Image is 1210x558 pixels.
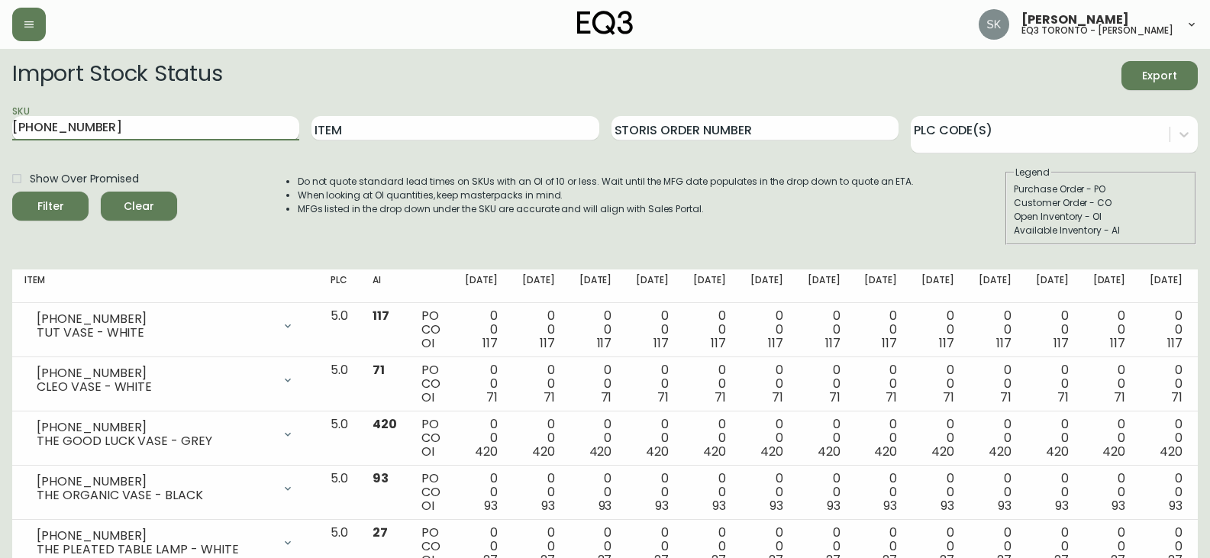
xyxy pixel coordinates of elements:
span: OI [421,389,434,406]
th: [DATE] [1024,269,1081,303]
div: 0 0 [579,472,612,513]
div: [PHONE_NUMBER] [37,529,273,543]
div: 0 0 [1036,363,1069,405]
span: 117 [597,334,612,352]
div: [PHONE_NUMBER]CLEO VASE - WHITE [24,363,306,397]
div: [PHONE_NUMBER]TUT VASE - WHITE [24,309,306,343]
span: OI [421,497,434,514]
span: 93 [770,497,783,514]
span: 93 [1169,497,1183,514]
div: 0 0 [979,309,1012,350]
span: 71 [544,389,555,406]
div: [PHONE_NUMBER] [37,475,273,489]
li: Do not quote standard lead times on SKUs with an OI of 10 or less. Wait until the MFG date popula... [298,175,915,189]
span: 420 [373,415,397,433]
li: MFGs listed in the drop down under the SKU are accurate and will align with Sales Portal. [298,202,915,216]
div: 0 0 [1150,472,1183,513]
span: OI [421,334,434,352]
h2: Import Stock Status [12,61,222,90]
span: 420 [703,443,726,460]
div: 0 0 [921,363,954,405]
span: 93 [599,497,612,514]
button: Export [1121,61,1198,90]
span: 420 [1046,443,1069,460]
div: 0 0 [1036,418,1069,459]
span: 93 [655,497,669,514]
th: [DATE] [510,269,567,303]
span: 71 [486,389,498,406]
div: [PHONE_NUMBER]THE ORGANIC VASE - BLACK [24,472,306,505]
div: PO CO [421,418,440,459]
th: PLC [318,269,360,303]
div: 0 0 [1150,309,1183,350]
div: 0 0 [693,418,726,459]
div: TUT VASE - WHITE [37,326,273,340]
div: 0 0 [864,309,897,350]
div: 0 0 [693,472,726,513]
legend: Legend [1014,166,1051,179]
th: [DATE] [624,269,681,303]
div: 0 0 [1150,363,1183,405]
span: 71 [1057,389,1069,406]
th: [DATE] [567,269,624,303]
div: 0 0 [1036,472,1069,513]
th: [DATE] [852,269,909,303]
span: OI [421,443,434,460]
span: [PERSON_NAME] [1021,14,1129,26]
div: 0 0 [864,418,897,459]
div: 0 0 [636,363,669,405]
div: 0 0 [465,363,498,405]
div: Purchase Order - PO [1014,182,1188,196]
div: 0 0 [808,309,841,350]
span: 420 [1160,443,1183,460]
td: 5.0 [318,411,360,466]
span: 420 [475,443,498,460]
span: 117 [540,334,555,352]
span: 93 [373,469,389,487]
span: 117 [882,334,897,352]
span: 93 [541,497,555,514]
div: 0 0 [1150,418,1183,459]
th: [DATE] [966,269,1024,303]
span: 420 [760,443,783,460]
div: Customer Order - CO [1014,196,1188,210]
div: 0 0 [1093,363,1126,405]
span: 71 [715,389,726,406]
span: 117 [825,334,841,352]
span: 71 [601,389,612,406]
td: 5.0 [318,466,360,520]
span: 71 [886,389,897,406]
div: Available Inventory - AI [1014,224,1188,237]
div: 0 0 [979,472,1012,513]
span: 420 [589,443,612,460]
div: 0 0 [750,418,783,459]
th: [DATE] [1137,269,1195,303]
span: 71 [657,389,669,406]
div: 0 0 [465,309,498,350]
span: 27 [373,524,388,541]
span: 93 [484,497,498,514]
div: [PHONE_NUMBER] [37,421,273,434]
th: [DATE] [909,269,966,303]
span: 420 [818,443,841,460]
span: 420 [931,443,954,460]
div: 0 0 [579,363,612,405]
div: 0 0 [636,418,669,459]
span: 71 [373,361,385,379]
span: 93 [998,497,1012,514]
span: 420 [989,443,1012,460]
span: 420 [646,443,669,460]
div: [PHONE_NUMBER]THE GOOD LUCK VASE - GREY [24,418,306,451]
div: 0 0 [522,418,555,459]
span: 93 [712,497,726,514]
div: 0 0 [750,363,783,405]
td: 5.0 [318,357,360,411]
div: THE ORGANIC VASE - BLACK [37,489,273,502]
div: 0 0 [1093,472,1126,513]
span: Clear [113,197,165,216]
div: PO CO [421,472,440,513]
button: Clear [101,192,177,221]
span: 117 [768,334,783,352]
span: 71 [829,389,841,406]
div: 0 0 [465,418,498,459]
